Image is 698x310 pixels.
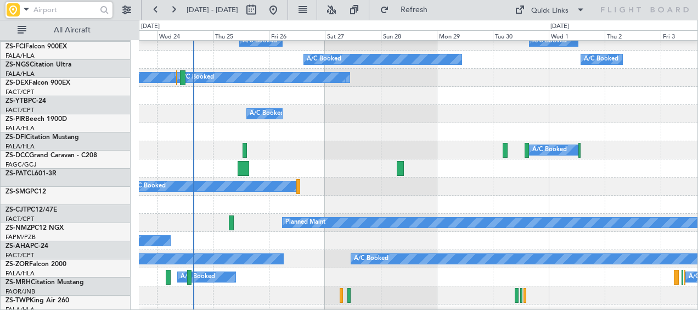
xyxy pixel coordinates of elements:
a: ZS-SMGPC12 [5,189,46,195]
div: A/C Booked [181,269,215,285]
a: FACT/CPT [5,251,34,259]
a: ZS-PATCL601-3R [5,170,57,177]
div: A/C Booked [179,69,214,86]
div: A/C Booked [532,33,567,49]
div: Fri 26 [269,30,325,40]
div: Sat 27 [325,30,381,40]
span: ZS-MRH [5,279,31,286]
span: ZS-AHA [5,243,30,250]
div: A/C Booked [243,33,277,49]
span: ZS-ZOR [5,261,29,268]
div: A/C Booked [532,142,567,158]
span: ZS-NGS [5,62,30,68]
span: ZS-TWP [5,297,30,304]
div: Planned Maint [285,214,325,231]
div: A/C Booked [354,251,389,267]
a: ZS-PIRBeech 1900D [5,116,67,123]
div: [DATE] [141,22,160,31]
div: Sun 28 [381,30,437,40]
a: FALA/HLA [5,124,35,132]
span: ZS-SMG [5,189,30,195]
div: A/C Booked [584,51,618,68]
button: All Aircraft [12,21,119,39]
div: [DATE] [550,22,569,31]
button: Quick Links [509,1,590,19]
a: FAPM/PZB [5,233,36,241]
a: ZS-NGSCitation Ultra [5,62,71,68]
div: Wed 1 [549,30,605,40]
a: ZS-AHAPC-24 [5,243,48,250]
div: Wed 24 [157,30,213,40]
a: FACT/CPT [5,88,34,96]
a: ZS-DEXFalcon 900EX [5,80,70,86]
div: Quick Links [531,5,568,16]
a: FALA/HLA [5,70,35,78]
span: ZS-CJT [5,207,27,213]
a: FALA/HLA [5,52,35,60]
a: ZS-YTBPC-24 [5,98,46,104]
a: ZS-CJTPC12/47E [5,207,57,213]
a: ZS-NMZPC12 NGX [5,225,64,231]
span: Refresh [391,6,437,14]
span: ZS-PAT [5,170,27,177]
input: Airport [33,2,97,18]
span: ZS-FCI [5,43,25,50]
div: Thu 2 [605,30,661,40]
div: Tue 30 [493,30,549,40]
a: FAGC/GCJ [5,160,36,169]
a: ZS-FCIFalcon 900EX [5,43,67,50]
a: FALA/HLA [5,142,35,151]
a: FACT/CPT [5,215,34,223]
div: Mon 29 [437,30,493,40]
div: A/C Booked [131,178,166,195]
a: FALA/HLA [5,269,35,278]
span: ZS-DCC [5,152,29,159]
div: Thu 25 [213,30,269,40]
span: [DATE] - [DATE] [187,5,238,15]
button: Refresh [375,1,441,19]
div: A/C Booked [307,51,341,68]
span: ZS-YTB [5,98,28,104]
a: FAOR/JNB [5,287,35,296]
a: ZS-MRHCitation Mustang [5,279,84,286]
a: FACT/CPT [5,106,34,114]
div: A/C Booked [250,106,284,122]
span: ZS-PIR [5,116,25,123]
span: All Aircraft [29,26,116,34]
a: ZS-DFICitation Mustang [5,134,79,141]
span: ZS-NMZ [5,225,31,231]
a: ZS-ZORFalcon 2000 [5,261,66,268]
a: ZS-DCCGrand Caravan - C208 [5,152,97,159]
a: ZS-TWPKing Air 260 [5,297,69,304]
span: ZS-DEX [5,80,29,86]
span: ZS-DFI [5,134,26,141]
